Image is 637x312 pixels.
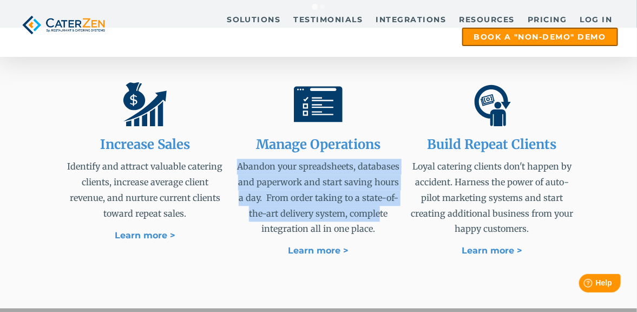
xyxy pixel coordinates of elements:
a: Integrations [371,11,452,28]
div: Navigation Menu [121,11,618,46]
iframe: Help widget launcher [541,270,625,300]
a: Learn more > [462,245,522,256]
a: Book a "Non-Demo" Demo [462,28,618,46]
h2: Build Repeat Clients [411,137,574,153]
a: Learn more > [288,245,349,256]
img: caterzen [19,11,108,38]
p: Identify and attract valuable catering clients, increase average client revenue, and nurture curr... [64,159,227,221]
a: Resources [454,11,521,28]
a: Pricing [522,11,573,28]
a: Learn more > [115,230,175,240]
a: Log in [575,11,618,28]
p: Abandon your spreadsheets, databases and paperwork and start saving hours a day. From order takin... [237,159,400,237]
a: Solutions [221,11,286,28]
img: Manage catering opertions [294,80,343,128]
img: Increase catering sales [121,80,169,128]
img: Build repeat catering clients [468,80,516,128]
a: Testimonials [288,11,369,28]
p: Loyal catering clients don't happen by accident. Harness the power of auto-pilot marketing system... [411,159,574,237]
h2: Manage Operations [237,137,400,153]
h2: Increase Sales [64,137,227,153]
